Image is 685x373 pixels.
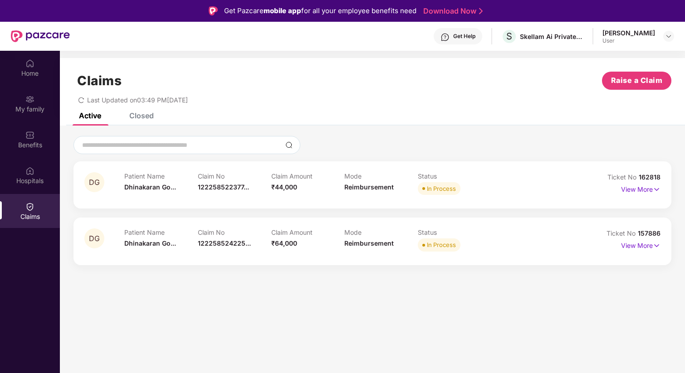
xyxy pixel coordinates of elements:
span: S [506,31,512,42]
p: Claim Amount [271,172,345,180]
div: Active [79,111,101,120]
div: Get Pazcare for all your employee benefits need [224,5,416,16]
div: Get Help [453,33,475,40]
h1: Claims [77,73,122,88]
strong: mobile app [264,6,301,15]
img: svg+xml;base64,PHN2ZyBpZD0iSG9tZSIgeG1sbnM9Imh0dHA6Ly93d3cudzMub3JnLzIwMDAvc3ZnIiB3aWR0aD0iMjAiIG... [25,59,34,68]
img: svg+xml;base64,PHN2ZyBpZD0iSGVscC0zMngzMiIgeG1sbnM9Imh0dHA6Ly93d3cudzMub3JnLzIwMDAvc3ZnIiB3aWR0aD... [440,33,450,42]
img: svg+xml;base64,PHN2ZyBpZD0iU2VhcmNoLTMyeDMyIiB4bWxucz0iaHR0cDovL3d3dy53My5vcmcvMjAwMC9zdmciIHdpZH... [285,141,293,149]
span: Ticket No [607,173,639,181]
img: svg+xml;base64,PHN2ZyBpZD0iRHJvcGRvd24tMzJ4MzIiIHhtbG5zPSJodHRwOi8vd3d3LnczLm9yZy8yMDAwL3N2ZyIgd2... [665,33,672,40]
p: Claim No [198,172,271,180]
span: 162818 [639,173,661,181]
span: Dhinakaran Go... [124,183,176,191]
p: Mode [344,172,418,180]
span: Dhinakaran Go... [124,239,176,247]
img: Stroke [479,6,483,16]
img: svg+xml;base64,PHN2ZyB3aWR0aD0iMjAiIGhlaWdodD0iMjAiIHZpZXdCb3g9IjAgMCAyMCAyMCIgZmlsbD0ibm9uZSIgeG... [25,95,34,104]
p: Status [418,172,491,180]
span: Ticket No [607,229,638,237]
span: ₹44,000 [271,183,297,191]
span: redo [78,96,84,104]
img: svg+xml;base64,PHN2ZyBpZD0iSG9zcGl0YWxzIiB4bWxucz0iaHR0cDovL3d3dy53My5vcmcvMjAwMC9zdmciIHdpZHRoPS... [25,166,34,175]
span: Reimbursement [344,183,394,191]
p: Claim Amount [271,228,345,236]
div: In Process [427,240,456,249]
span: Last Updated on 03:49 PM[DATE] [87,96,188,104]
p: Status [418,228,491,236]
p: Patient Name [124,172,198,180]
span: DG [89,235,100,242]
p: Patient Name [124,228,198,236]
p: View More [621,182,661,194]
span: 157886 [638,229,661,237]
div: Closed [129,111,154,120]
span: DG [89,179,100,186]
span: 122258524225... [198,239,251,247]
button: Raise a Claim [602,72,671,90]
span: 122258522377... [198,183,249,191]
img: svg+xml;base64,PHN2ZyBpZD0iQmVuZWZpdHMiIHhtbG5zPSJodHRwOi8vd3d3LnczLm9yZy8yMDAwL3N2ZyIgd2lkdGg9Ij... [25,131,34,140]
a: Download Now [423,6,480,16]
img: svg+xml;base64,PHN2ZyBpZD0iQ2xhaW0iIHhtbG5zPSJodHRwOi8vd3d3LnczLm9yZy8yMDAwL3N2ZyIgd2lkdGg9IjIwIi... [25,202,34,211]
div: In Process [427,184,456,193]
p: View More [621,238,661,251]
span: ₹64,000 [271,239,297,247]
img: svg+xml;base64,PHN2ZyB4bWxucz0iaHR0cDovL3d3dy53My5vcmcvMjAwMC9zdmciIHdpZHRoPSIxNyIgaGVpZ2h0PSIxNy... [653,241,661,251]
p: Claim No [198,228,271,236]
span: Reimbursement [344,239,394,247]
img: Logo [209,6,218,15]
div: Skellam Ai Private Limited [520,32,583,41]
img: svg+xml;base64,PHN2ZyB4bWxucz0iaHR0cDovL3d3dy53My5vcmcvMjAwMC9zdmciIHdpZHRoPSIxNyIgaGVpZ2h0PSIxNy... [653,184,661,194]
p: Mode [344,228,418,236]
div: User [602,37,655,44]
span: Raise a Claim [611,75,663,86]
img: New Pazcare Logo [11,30,70,42]
div: [PERSON_NAME] [602,29,655,37]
